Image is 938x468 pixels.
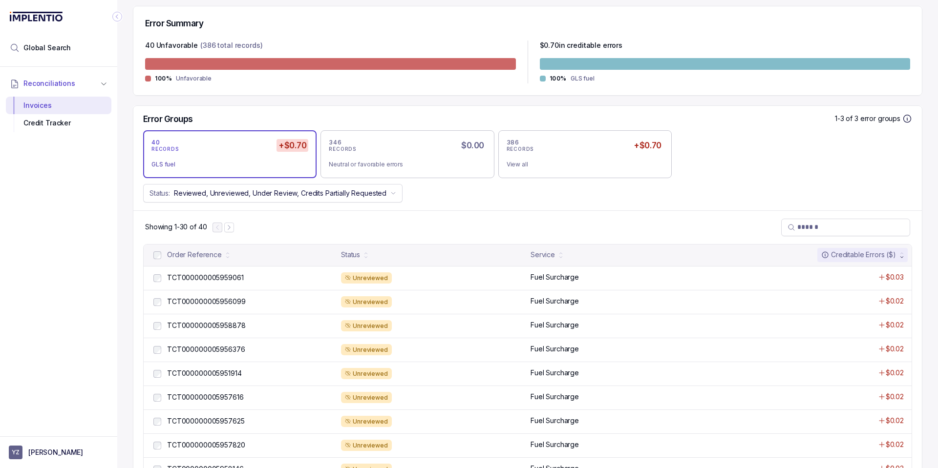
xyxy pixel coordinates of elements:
p: TCT000000005951914 [167,368,241,378]
p: 40 [151,139,160,146]
p: 386 [507,139,519,146]
p: error groups [860,114,900,123]
p: Fuel Surcharge [531,344,579,354]
p: 346 [329,139,341,146]
h5: +$0.70 [277,139,308,152]
div: Collapse Icon [111,11,123,22]
p: 40 Unfavorable [145,41,198,52]
div: Unreviewed [341,440,392,451]
div: Unreviewed [341,392,392,404]
p: $0.02 [886,392,904,402]
div: Reconciliations [6,95,111,134]
input: checkbox-checkbox [153,322,161,330]
p: TCT000000005959061 [167,273,243,283]
p: 100% [550,75,567,82]
p: GLS fuel [571,74,595,83]
p: TCT000000005957616 [167,392,243,402]
div: Service [531,250,555,260]
p: $0.02 [886,344,904,354]
button: Reconciliations [6,73,111,94]
p: $0.02 [886,368,904,378]
p: Fuel Surcharge [531,320,579,330]
button: User initials[PERSON_NAME] [9,446,108,459]
span: Global Search [23,43,71,53]
div: Creditable Errors ($) [821,250,896,260]
div: Unreviewed [341,368,392,380]
input: checkbox-checkbox [153,346,161,354]
p: [PERSON_NAME] [28,448,83,457]
p: Fuel Surcharge [531,368,579,378]
input: checkbox-checkbox [153,442,161,449]
p: $ 0.70 in creditable errors [540,41,623,52]
input: checkbox-checkbox [153,394,161,402]
div: Unreviewed [341,344,392,356]
p: Unfavorable [176,74,212,83]
p: $0.02 [886,416,904,426]
p: TCT000000005957820 [167,440,245,450]
div: Invoices [14,97,104,114]
p: Fuel Surcharge [531,440,579,449]
span: User initials [9,446,22,459]
p: Status: [149,188,170,198]
p: $0.02 [886,440,904,449]
div: Credit Tracker [14,114,104,132]
button: Next Page [224,223,234,232]
p: TCT000000005956099 [167,297,245,306]
p: TCT000000005958878 [167,321,245,330]
div: Order Reference [167,250,222,260]
p: Showing 1-30 of 40 [145,222,207,232]
input: checkbox-checkbox [153,251,161,259]
button: Status:Reviewed, Unreviewed, Under Review, Credits Partially Requested [143,184,403,203]
p: Fuel Surcharge [531,392,579,402]
p: Fuel Surcharge [531,296,579,306]
p: $0.02 [886,296,904,306]
div: GLS fuel [151,160,300,169]
div: Unreviewed [341,272,392,284]
p: TCT000000005956376 [167,345,245,354]
p: 1-3 of 3 [835,114,860,123]
p: Fuel Surcharge [531,272,579,282]
h5: $0.00 [459,139,486,152]
div: Status [341,250,360,260]
input: checkbox-checkbox [153,274,161,282]
h5: Error Groups [143,114,193,124]
p: $0.02 [886,320,904,330]
p: Fuel Surcharge [531,416,579,426]
h5: Error Summary [145,18,203,29]
p: RECORDS [507,146,534,152]
div: Unreviewed [341,320,392,332]
p: $0.03 [886,272,904,282]
p: RECORDS [329,146,356,152]
div: Unreviewed [341,296,392,308]
h5: +$0.70 [632,139,663,152]
div: Unreviewed [341,416,392,427]
div: View all [507,160,656,169]
p: RECORDS [151,146,179,152]
p: (386 total records) [200,41,262,52]
input: checkbox-checkbox [153,418,161,426]
span: Reconciliations [23,79,75,88]
p: 100% [155,75,172,82]
input: checkbox-checkbox [153,298,161,306]
p: TCT000000005957625 [167,416,244,426]
div: Remaining page entries [145,222,207,232]
p: Reviewed, Unreviewed, Under Review, Credits Partially Requested [174,188,386,198]
div: Neutral or favorable errors [329,160,478,169]
input: checkbox-checkbox [153,370,161,378]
